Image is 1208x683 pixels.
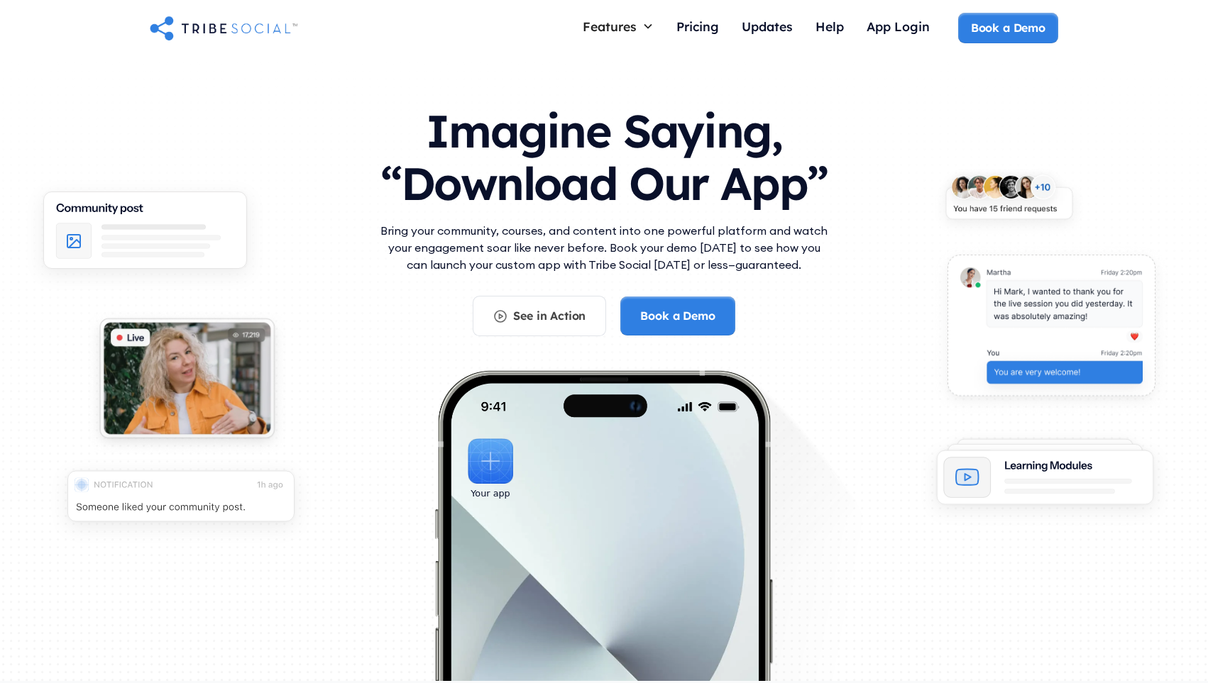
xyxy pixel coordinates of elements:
a: Book a Demo [958,13,1058,43]
a: Pricing [665,13,730,43]
a: Updates [730,13,804,43]
a: App Login [855,13,941,43]
div: Features [583,18,637,34]
div: See in Action [513,308,586,323]
img: An illustration of Live video [84,307,290,457]
img: An illustration of Community Feed [24,178,266,293]
h1: Imagine Saying, “Download Our App” [377,91,831,216]
img: An illustration of chat [930,243,1172,417]
img: An illustration of New friends requests [930,164,1087,238]
a: home [150,13,297,42]
a: See in Action [473,296,606,335]
div: Updates [742,18,793,34]
a: Help [804,13,855,43]
div: Help [816,18,844,34]
div: Features [571,13,665,40]
div: Your app [471,486,510,501]
img: An illustration of Learning Modules [918,428,1172,528]
div: App Login [867,18,930,34]
div: Pricing [676,18,719,34]
a: Book a Demo [620,296,735,335]
p: Bring your community, courses, and content into one powerful platform and watch your engagement s... [377,222,831,273]
img: An illustration of push notification [48,457,314,545]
